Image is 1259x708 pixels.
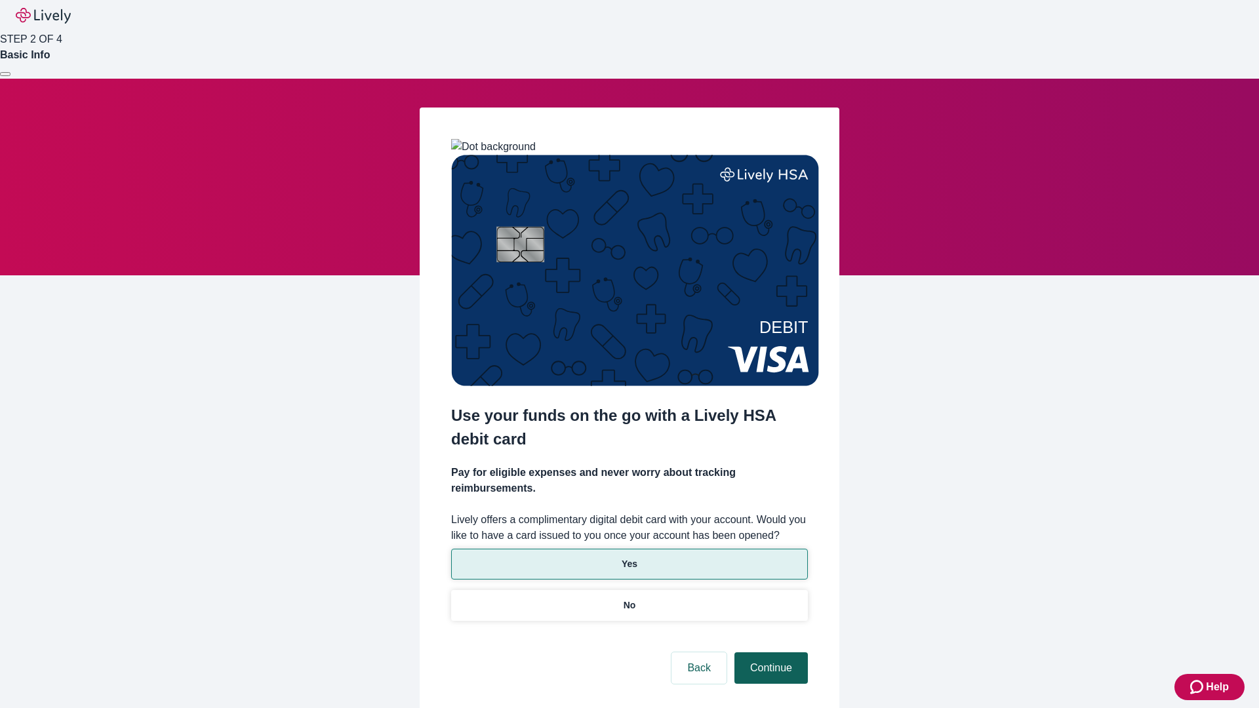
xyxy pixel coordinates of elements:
[622,557,637,571] p: Yes
[451,155,819,386] img: Debit card
[671,652,727,684] button: Back
[451,465,808,496] h4: Pay for eligible expenses and never worry about tracking reimbursements.
[624,599,636,612] p: No
[451,512,808,543] label: Lively offers a complimentary digital debit card with your account. Would you like to have a card...
[1174,674,1245,700] button: Zendesk support iconHelp
[451,139,536,155] img: Dot background
[1190,679,1206,695] svg: Zendesk support icon
[734,652,808,684] button: Continue
[1206,679,1229,695] span: Help
[451,549,808,580] button: Yes
[16,8,71,24] img: Lively
[451,590,808,621] button: No
[451,404,808,451] h2: Use your funds on the go with a Lively HSA debit card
